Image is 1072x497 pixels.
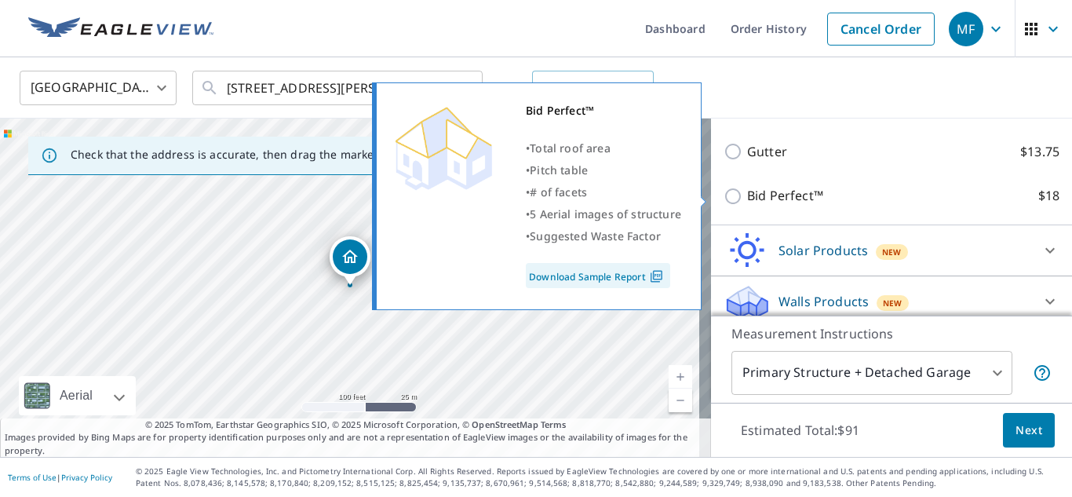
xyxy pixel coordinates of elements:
span: Suggested Waste Factor [530,228,661,243]
span: Total roof area [530,141,611,155]
img: Pdf Icon [646,269,667,283]
div: OR [498,71,654,105]
div: MF [949,12,983,46]
p: Bid Perfect™ [747,186,823,206]
div: Primary Structure + Detached Garage [731,351,1012,395]
span: Next [1015,421,1042,440]
div: • [526,203,681,225]
span: © 2025 TomTom, Earthstar Geographics SIO, © 2025 Microsoft Corporation, © [145,418,567,432]
span: # of facets [530,185,587,199]
p: Estimated Total: $91 [728,413,872,448]
p: Check that the address is accurate, then drag the marker over the correct structure. [71,148,523,162]
a: Privacy Policy [61,472,112,483]
p: | [8,473,112,482]
p: Solar Products [778,241,868,260]
div: Walls ProductsNew [724,283,1059,320]
div: • [526,181,681,203]
div: [GEOGRAPHIC_DATA] [20,66,177,110]
span: New [882,246,902,258]
span: 5 Aerial images of structure [530,206,681,221]
a: OpenStreetMap [472,418,538,430]
a: Current Level 18, Zoom Out [669,389,692,412]
button: Next [1003,413,1055,448]
a: Current Level 18, Zoom In [669,365,692,389]
div: Aerial [55,376,97,415]
div: Dropped pin, building 1, Residential property, 109 HEARNE AVE WINNIPEG MB R3J2R2 [330,236,370,285]
img: Premium [388,100,498,194]
div: Bid Perfect™ [526,100,681,122]
a: Terms of Use [8,472,57,483]
p: Walls Products [778,292,869,311]
p: Gutter [747,142,787,162]
p: $13.75 [1020,142,1059,162]
a: Cancel Order [827,13,935,46]
p: Measurement Instructions [731,324,1052,343]
p: $18 [1038,186,1059,206]
a: Terms [541,418,567,430]
input: Search by address or latitude-longitude [227,66,450,110]
span: New [883,297,902,309]
div: Solar ProductsNew [724,232,1059,269]
a: Upload Blueprint [532,71,653,105]
p: © 2025 Eagle View Technologies, Inc. and Pictometry International Corp. All Rights Reserved. Repo... [136,466,1064,489]
span: Pitch table [530,163,588,177]
a: Download Sample Report [526,263,670,288]
div: Aerial [19,376,136,415]
img: EV Logo [28,17,213,41]
div: • [526,225,681,247]
div: • [526,159,681,181]
div: • [526,137,681,159]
